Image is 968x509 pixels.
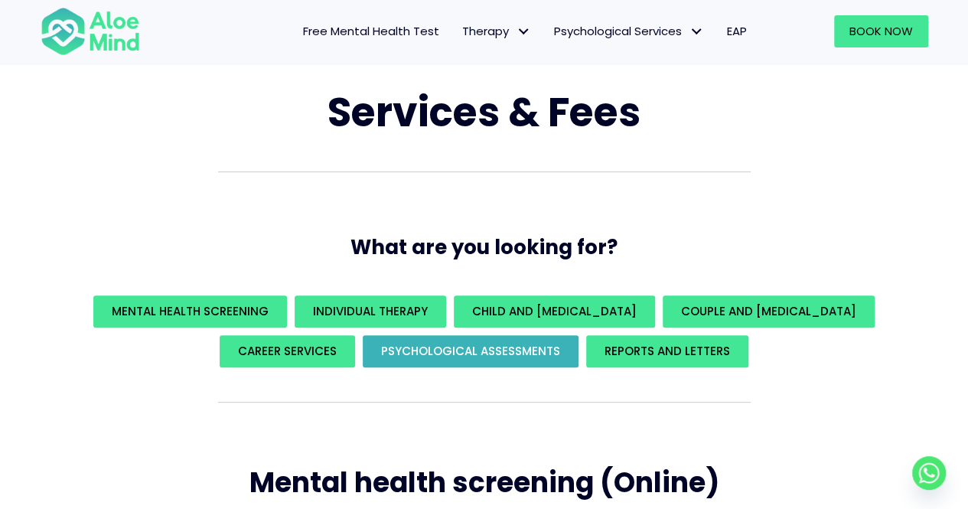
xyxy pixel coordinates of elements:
[328,84,640,140] span: Services & Fees
[554,23,704,39] span: Psychological Services
[663,295,875,328] a: Couple and [MEDICAL_DATA]
[363,335,579,367] a: Psychological assessments
[41,6,140,57] img: Aloe mind Logo
[513,21,535,43] span: Therapy: submenu
[912,456,946,490] a: Whatsapp
[849,23,913,39] span: Book Now
[472,303,637,319] span: Child and [MEDICAL_DATA]
[686,21,708,43] span: Psychological Services: submenu
[605,343,730,359] span: REPORTS AND LETTERS
[586,335,748,367] a: REPORTS AND LETTERS
[292,15,451,47] a: Free Mental Health Test
[462,23,531,39] span: Therapy
[313,303,428,319] span: Individual Therapy
[238,343,337,359] span: Career Services
[834,15,928,47] a: Book Now
[112,303,269,319] span: Mental Health Screening
[295,295,446,328] a: Individual Therapy
[160,15,758,47] nav: Menu
[715,15,758,47] a: EAP
[220,335,355,367] a: Career Services
[93,295,287,328] a: Mental Health Screening
[350,233,618,261] span: What are you looking for?
[681,303,856,319] span: Couple and [MEDICAL_DATA]
[381,343,560,359] span: Psychological assessments
[451,15,543,47] a: TherapyTherapy: submenu
[41,292,928,371] div: What are you looking for?
[454,295,655,328] a: Child and [MEDICAL_DATA]
[727,23,747,39] span: EAP
[249,463,719,502] span: Mental health screening (Online)
[543,15,715,47] a: Psychological ServicesPsychological Services: submenu
[303,23,439,39] span: Free Mental Health Test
